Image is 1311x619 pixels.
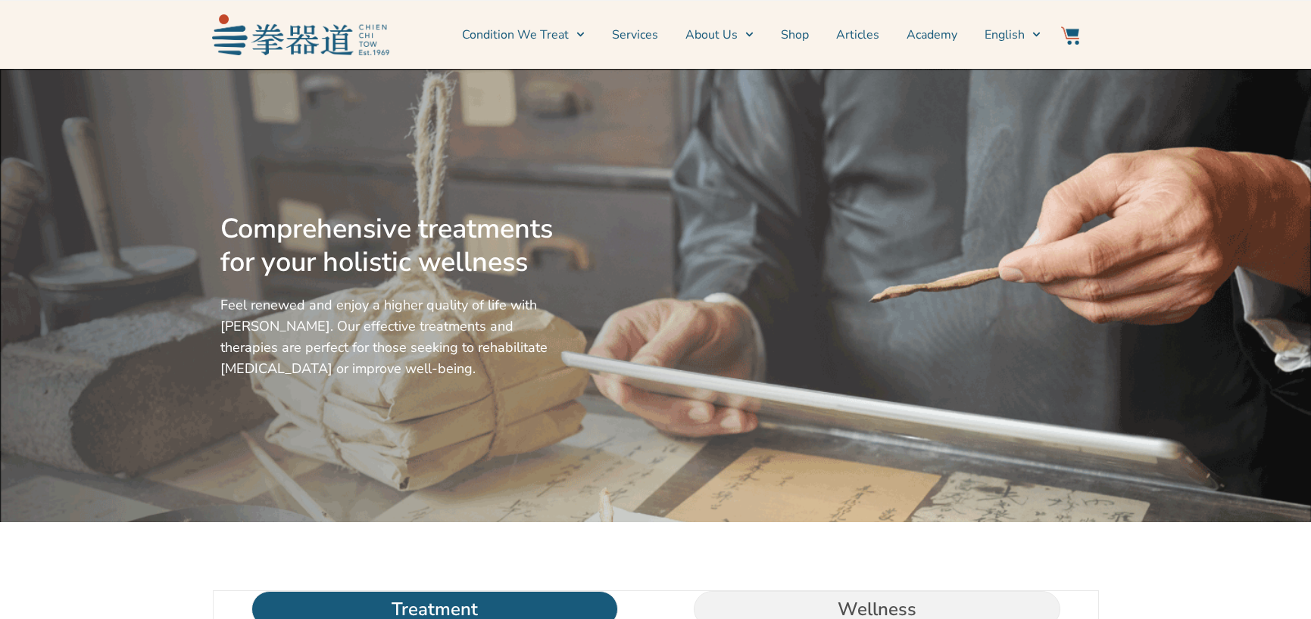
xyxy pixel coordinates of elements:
a: Condition We Treat [462,16,585,54]
span: English [985,26,1025,44]
h2: Comprehensive treatments for your holistic wellness [220,213,560,279]
img: Website Icon-03 [1061,26,1079,45]
nav: Menu [397,16,1041,54]
a: Articles [836,16,879,54]
p: Feel renewed and enjoy a higher quality of life with [PERSON_NAME]. Our effective treatments and ... [220,294,560,379]
a: Shop [781,16,809,54]
a: English [985,16,1041,54]
a: Academy [907,16,957,54]
a: Services [612,16,658,54]
a: About Us [685,16,754,54]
